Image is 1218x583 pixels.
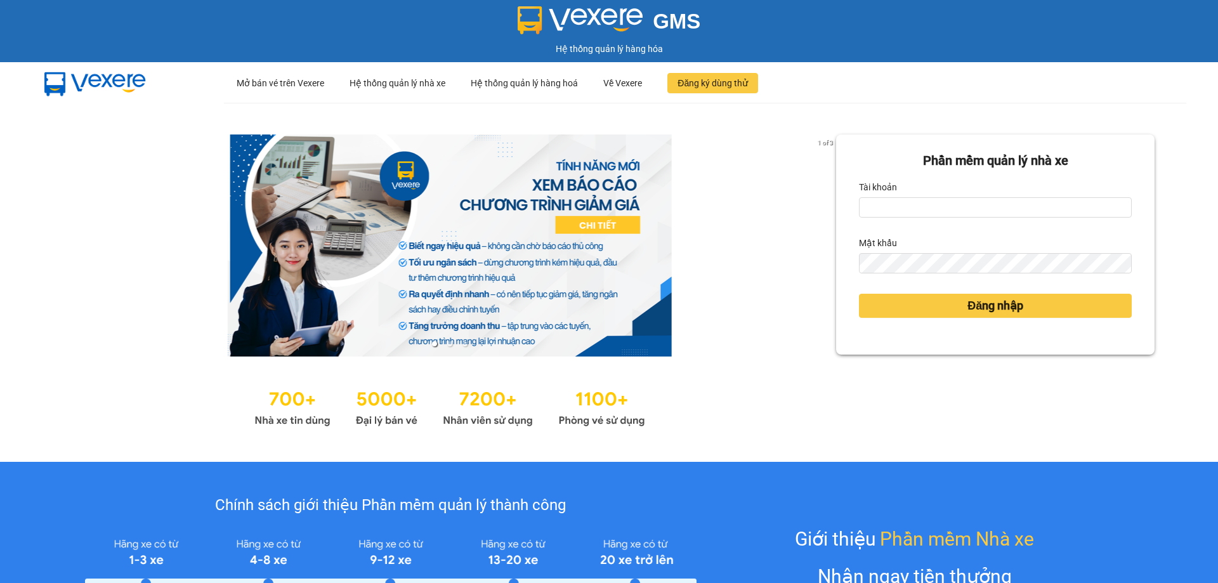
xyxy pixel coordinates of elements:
[667,73,758,93] button: Đăng ký dùng thử
[859,294,1132,318] button: Đăng nhập
[967,297,1023,315] span: Đăng nhập
[859,233,897,253] label: Mật khẩu
[795,524,1034,554] div: Giới thiệu
[63,134,81,357] button: previous slide / item
[447,341,452,346] li: slide item 2
[462,341,468,346] li: slide item 3
[518,6,643,34] img: logo 2
[518,19,701,29] a: GMS
[859,177,897,197] label: Tài khoản
[678,76,748,90] span: Đăng ký dùng thử
[603,63,642,103] div: Về Vexere
[859,151,1132,171] div: Phần mềm quản lý nhà xe
[471,63,578,103] div: Hệ thống quản lý hàng hoá
[254,382,645,430] img: Statistics.png
[3,42,1215,56] div: Hệ thống quản lý hàng hóa
[814,134,836,151] p: 1 of 3
[350,63,445,103] div: Hệ thống quản lý nhà xe
[880,524,1034,554] span: Phần mềm Nhà xe
[818,134,836,357] button: next slide / item
[85,494,696,518] div: Chính sách giới thiệu Phần mềm quản lý thành công
[859,197,1132,218] input: Tài khoản
[653,10,700,33] span: GMS
[32,62,159,104] img: mbUUG5Q.png
[859,253,1132,273] input: Mật khẩu
[237,63,324,103] div: Mở bán vé trên Vexere
[432,341,437,346] li: slide item 1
